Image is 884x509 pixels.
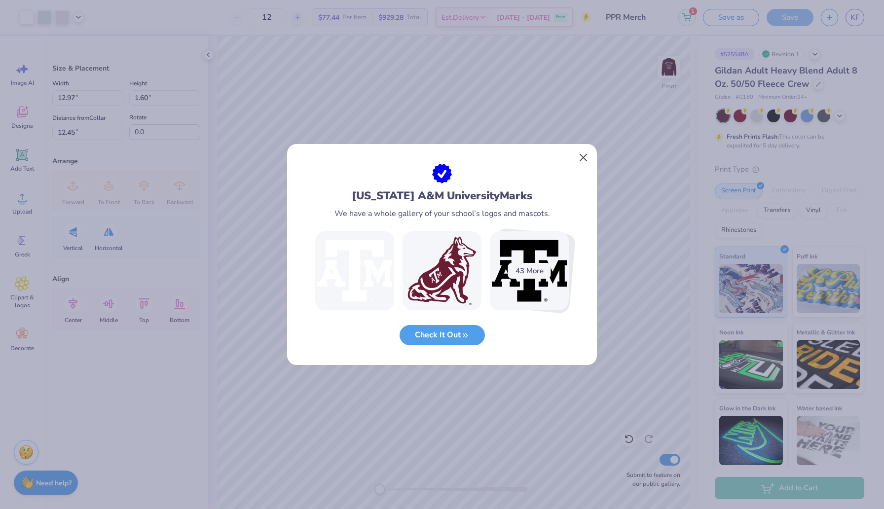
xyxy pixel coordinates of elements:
[432,164,452,183] img: approval.png
[574,148,593,167] button: Close
[400,325,485,345] button: Check It Out
[315,231,394,310] img: TAMU 1027
[352,188,532,203] div: [US_STATE] A&M University Marks
[403,231,481,310] img: TAMU 14
[508,263,551,279] div: 43 More
[334,208,550,219] div: We have a whole gallery of your school’s logos and mascots.
[490,231,569,310] img: TAMU 1024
